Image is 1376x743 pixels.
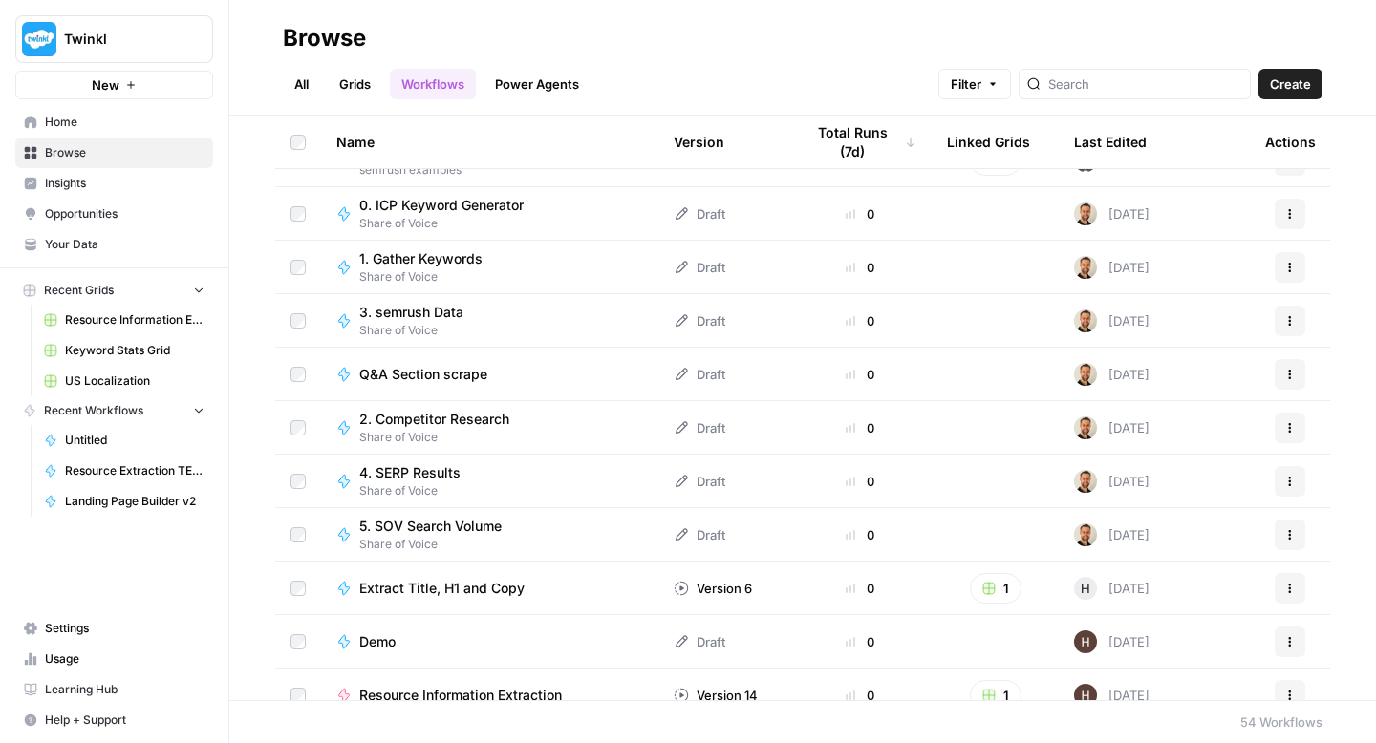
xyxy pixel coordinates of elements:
[45,236,204,253] span: Your Data
[283,23,366,53] div: Browse
[1074,470,1097,493] img: ggqkytmprpadj6gr8422u7b6ymfp
[1074,577,1150,600] div: [DATE]
[336,632,643,651] a: Demo
[970,573,1021,604] button: 1
[1074,363,1150,386] div: [DATE]
[1074,309,1097,332] img: ggqkytmprpadj6gr8422u7b6ymfp
[674,116,724,168] div: Version
[35,425,213,456] a: Untitled
[804,472,916,491] div: 0
[15,107,213,138] a: Home
[1074,309,1150,332] div: [DATE]
[328,69,382,99] a: Grids
[65,462,204,479] span: Resource Extraction TEST
[804,525,916,544] div: 0
[45,175,204,192] span: Insights
[44,282,114,299] span: Recent Grids
[359,215,539,232] span: Share of Voice
[1074,256,1150,279] div: [DATE]
[15,644,213,674] a: Usage
[65,493,204,510] span: Landing Page Builder v2
[15,71,213,99] button: New
[15,168,213,199] a: Insights
[65,342,204,359] span: Keyword Stats Grid
[1074,416,1097,439] img: ggqkytmprpadj6gr8422u7b6ymfp
[674,258,725,277] div: Draft
[674,686,758,705] div: Version 14
[804,686,916,705] div: 0
[336,249,643,286] a: 1. Gather KeywordsShare of Voice
[15,15,213,63] button: Workspace: Twinkl
[336,196,643,232] a: 0. ICP Keyword GeneratorShare of Voice
[359,632,396,651] span: Demo
[92,75,119,95] span: New
[336,686,643,705] a: Resource Information Extraction
[484,69,591,99] a: Power Agents
[674,579,752,598] div: Version 6
[1265,116,1316,168] div: Actions
[15,674,213,705] a: Learning Hub
[1074,202,1150,225] div: [DATE]
[336,365,643,384] a: Q&A Section scrape
[359,410,509,429] span: 2. Competitor Research
[45,114,204,131] span: Home
[1074,523,1097,546] img: ggqkytmprpadj6gr8422u7b6ymfp
[359,303,463,322] span: 3. semrush Data
[359,161,468,179] span: semrush examples
[804,632,916,651] div: 0
[45,650,204,668] span: Usage
[15,705,213,735] button: Help + Support
[65,432,204,449] span: Untitled
[1048,74,1242,94] input: Search
[45,620,204,637] span: Settings
[359,463,461,482] span: 4. SERP Results
[65,372,204,390] span: US Localization
[1240,712,1322,732] div: 54 Workflows
[1074,202,1097,225] img: ggqkytmprpadj6gr8422u7b6ymfp
[1074,363,1097,386] img: ggqkytmprpadj6gr8422u7b6ymfp
[359,536,517,553] span: Share of Voice
[674,525,725,544] div: Draft
[1270,74,1311,94] span: Create
[1081,579,1090,598] span: H
[359,482,476,499] span: Share of Voice
[15,138,213,168] a: Browse
[359,249,483,268] span: 1. Gather Keywords
[1074,630,1097,653] img: 436bim7ufhw3ohwxraeybzubrpb8
[1074,470,1150,493] div: [DATE]
[938,69,1011,99] button: Filter
[336,303,643,339] a: 3. semrush DataShare of Voice
[359,365,487,384] span: Q&A Section scrape
[35,305,213,335] a: Resource Information Extraction Grid (1)
[674,365,725,384] div: Draft
[1074,523,1150,546] div: [DATE]
[1074,116,1147,168] div: Last Edited
[804,311,916,330] div: 0
[359,268,498,286] span: Share of Voice
[15,396,213,425] button: Recent Workflows
[1074,684,1150,707] div: [DATE]
[951,74,981,94] span: Filter
[970,680,1021,711] button: 1
[336,579,643,598] a: Extract Title, H1 and Copy
[336,410,643,446] a: 2. Competitor ResearchShare of Voice
[359,517,502,536] span: 5. SOV Search Volume
[15,229,213,260] a: Your Data
[359,196,524,215] span: 0. ICP Keyword Generator
[35,366,213,396] a: US Localization
[359,322,479,339] span: Share of Voice
[45,711,204,729] span: Help + Support
[804,579,916,598] div: 0
[15,276,213,305] button: Recent Grids
[804,258,916,277] div: 0
[45,205,204,223] span: Opportunities
[45,681,204,698] span: Learning Hub
[35,486,213,517] a: Landing Page Builder v2
[804,116,916,168] div: Total Runs (7d)
[1074,256,1097,279] img: ggqkytmprpadj6gr8422u7b6ymfp
[1074,416,1150,439] div: [DATE]
[390,69,476,99] a: Workflows
[283,69,320,99] a: All
[804,365,916,384] div: 0
[1258,69,1322,99] button: Create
